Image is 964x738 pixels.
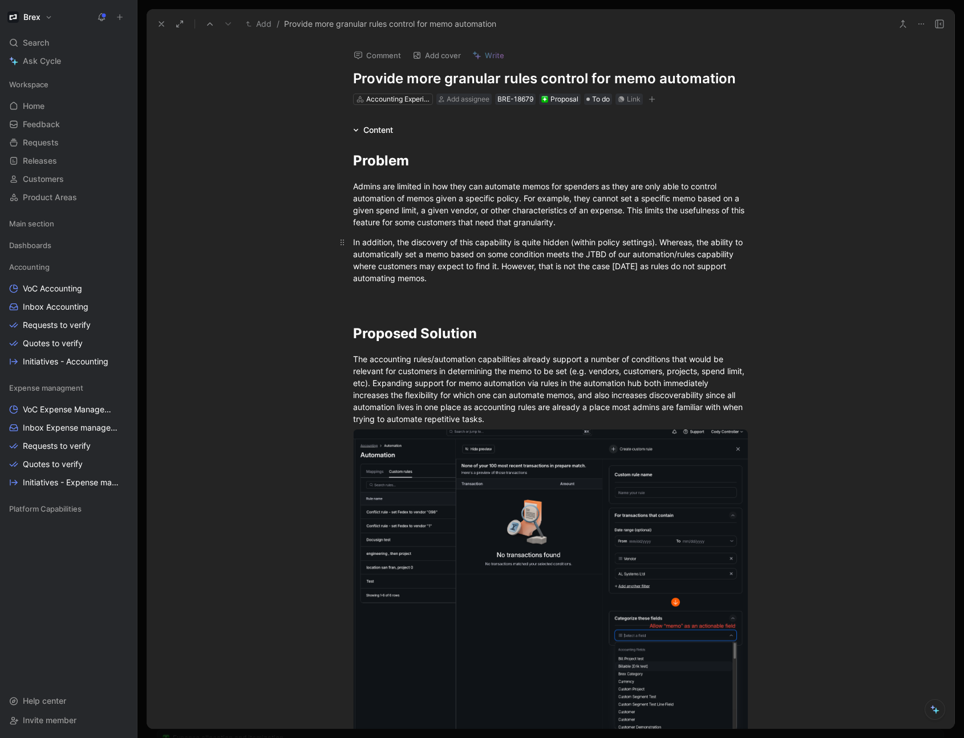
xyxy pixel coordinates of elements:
[5,437,132,455] a: Requests to verify
[5,189,132,206] a: Product Areas
[23,440,91,452] span: Requests to verify
[5,116,132,133] a: Feedback
[5,379,132,491] div: Expense managmentVoC Expense ManagementInbox Expense managementRequests to verifyQuotes to verify...
[5,500,132,521] div: Platform Capabilities
[23,100,44,112] span: Home
[5,317,132,334] a: Requests to verify
[23,696,66,705] span: Help center
[5,237,132,257] div: Dashboards
[5,237,132,254] div: Dashboards
[541,96,548,103] img: ❇️
[5,34,132,51] div: Search
[539,94,581,105] div: ❇️Proposal
[5,152,132,169] a: Releases
[23,54,61,68] span: Ask Cycle
[447,95,489,103] span: Add assignee
[366,94,430,105] div: Accounting Experience
[7,11,19,23] img: Brex
[23,192,77,203] span: Product Areas
[9,261,50,273] span: Accounting
[243,17,274,31] button: Add
[5,52,132,70] a: Ask Cycle
[5,215,132,236] div: Main section
[23,119,60,130] span: Feedback
[584,94,612,105] div: To do
[23,319,91,331] span: Requests to verify
[23,137,59,148] span: Requests
[23,356,108,367] span: Initiatives - Accounting
[592,94,610,105] span: To do
[5,419,132,436] a: Inbox Expense management
[467,47,509,63] button: Write
[485,50,504,60] span: Write
[277,17,280,31] span: /
[5,134,132,151] a: Requests
[23,12,40,22] h1: Brex
[353,236,748,284] div: In addition, the discovery of this capability is quite hidden (within policy settings). Whereas, ...
[9,79,48,90] span: Workspace
[353,353,748,425] div: The accounting rules/automation capabilities already support a number of conditions that would be...
[5,215,132,232] div: Main section
[5,258,132,275] div: Accounting
[353,152,409,169] strong: Problem
[23,459,83,470] span: Quotes to verify
[5,76,132,93] div: Workspace
[353,325,477,342] strong: Proposed Solution
[9,218,54,229] span: Main section
[349,47,406,63] button: Comment
[5,280,132,297] a: VoC Accounting
[9,240,51,251] span: Dashboards
[284,17,496,31] span: Provide more granular rules control for memo automation
[349,123,398,137] div: Content
[5,456,132,473] a: Quotes to verify
[5,401,132,418] a: VoC Expense Management
[9,382,83,394] span: Expense managment
[5,171,132,188] a: Customers
[23,283,82,294] span: VoC Accounting
[5,335,132,352] a: Quotes to verify
[497,94,533,105] div: BRE-18679
[5,258,132,370] div: AccountingVoC AccountingInbox AccountingRequests to verifyQuotes to verifyInitiatives - Accounting
[5,712,132,729] div: Invite member
[23,422,118,433] span: Inbox Expense management
[5,9,55,25] button: BrexBrex
[9,503,82,514] span: Platform Capabilities
[23,338,83,349] span: Quotes to verify
[23,404,117,415] span: VoC Expense Management
[23,301,88,313] span: Inbox Accounting
[23,36,49,50] span: Search
[23,155,57,167] span: Releases
[541,94,578,105] div: Proposal
[353,70,748,88] h1: Provide more granular rules control for memo automation
[5,98,132,115] a: Home
[5,692,132,709] div: Help center
[5,474,132,491] a: Initiatives - Expense management
[627,94,641,105] div: Link
[5,500,132,517] div: Platform Capabilities
[5,298,132,315] a: Inbox Accounting
[23,173,64,185] span: Customers
[363,123,393,137] div: Content
[353,180,748,228] div: Admins are limited in how they can automate memos for spenders as they are only able to control a...
[5,379,132,396] div: Expense managment
[407,47,466,63] button: Add cover
[23,477,119,488] span: Initiatives - Expense management
[5,353,132,370] a: Initiatives - Accounting
[23,715,76,725] span: Invite member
